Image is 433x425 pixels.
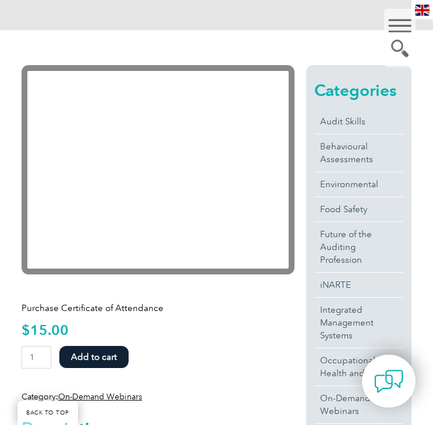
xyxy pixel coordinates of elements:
a: BACK TO TOP [17,401,78,425]
span: $ [22,322,30,338]
a: iNARTE [314,273,403,297]
a: Behavioural Assessments [314,134,403,172]
input: Product quantity [22,346,51,369]
span: Category: [22,392,142,402]
p: Purchase Certificate of Attendance [22,302,294,315]
a: Audit Skills [314,109,403,134]
bdi: 15.00 [22,322,69,338]
a: Environmental [314,172,403,197]
a: Occupational Health and Safety [314,348,403,385]
button: Add to cart [59,346,129,368]
a: Integrated Management Systems [314,298,403,348]
h2: Categories [314,81,403,99]
img: contact-chat.png [374,367,403,396]
a: On-Demand Webinars [314,386,403,423]
a: Future of the Auditing Profession [314,222,403,272]
iframe: YouTube video player [22,65,294,274]
a: On-Demand Webinars [58,392,142,402]
img: en [415,5,430,16]
a: Food Safety [314,197,403,222]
